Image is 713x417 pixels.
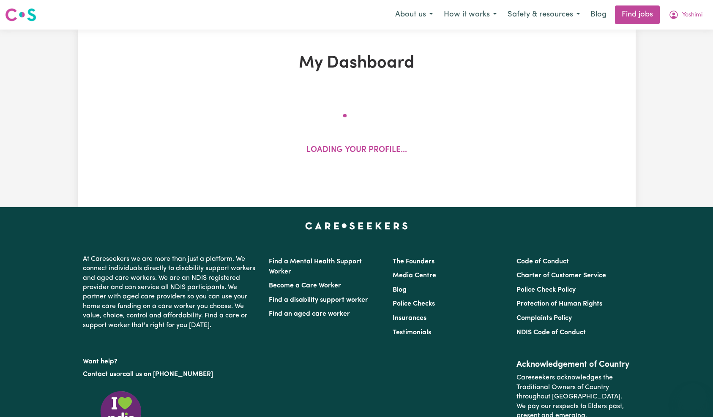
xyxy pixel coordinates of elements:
a: Find jobs [615,5,660,24]
a: Police Checks [393,301,435,307]
button: How it works [438,6,502,24]
button: About us [390,6,438,24]
a: Protection of Human Rights [516,301,602,307]
a: Police Check Policy [516,287,576,293]
a: Complaints Policy [516,315,572,322]
a: Contact us [83,371,116,378]
a: Charter of Customer Service [516,272,606,279]
a: Find a disability support worker [269,297,368,303]
button: My Account [663,6,708,24]
a: Careseekers logo [5,5,36,24]
h1: My Dashboard [176,53,538,73]
img: Careseekers logo [5,7,36,22]
a: Blog [393,287,407,293]
a: Testimonials [393,329,431,336]
a: Media Centre [393,272,436,279]
iframe: Button to launch messaging window [679,383,706,410]
a: Insurances [393,315,426,322]
a: Find an aged care worker [269,311,350,317]
a: call us on [PHONE_NUMBER] [123,371,213,378]
a: Code of Conduct [516,258,569,265]
p: Loading your profile... [306,144,407,157]
a: Find a Mental Health Support Worker [269,258,362,275]
a: NDIS Code of Conduct [516,329,586,336]
a: Careseekers home page [305,222,408,229]
p: Want help? [83,354,259,366]
span: Yoshimi [682,11,702,20]
a: Become a Care Worker [269,282,341,289]
h2: Acknowledgement of Country [516,360,630,370]
a: Blog [585,5,612,24]
button: Safety & resources [502,6,585,24]
a: The Founders [393,258,434,265]
p: At Careseekers we are more than just a platform. We connect individuals directly to disability su... [83,251,259,333]
p: or [83,366,259,382]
